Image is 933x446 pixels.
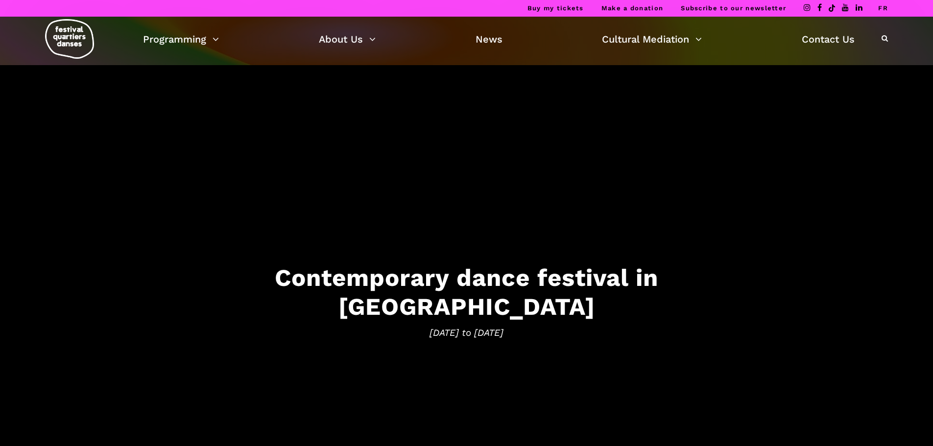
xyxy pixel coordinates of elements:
a: Cultural Mediation [602,31,702,47]
a: Subscribe to our newsletter [681,4,786,12]
a: Buy my tickets [527,4,584,12]
a: About Us [319,31,376,47]
img: logo-fqd-med [45,19,94,59]
a: FR [878,4,888,12]
a: Programming [143,31,219,47]
a: Contact Us [802,31,855,47]
span: [DATE] to [DATE] [163,326,770,340]
a: News [476,31,502,47]
a: Make a donation [601,4,664,12]
h3: Contemporary dance festival in [GEOGRAPHIC_DATA] [163,263,770,321]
